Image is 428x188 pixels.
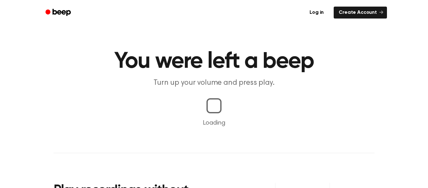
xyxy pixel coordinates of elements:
[303,5,330,20] a: Log in
[54,50,374,73] h1: You were left a beep
[334,7,387,19] a: Create Account
[94,78,334,88] p: Turn up your volume and press play.
[8,118,420,128] p: Loading
[41,7,76,19] a: Beep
